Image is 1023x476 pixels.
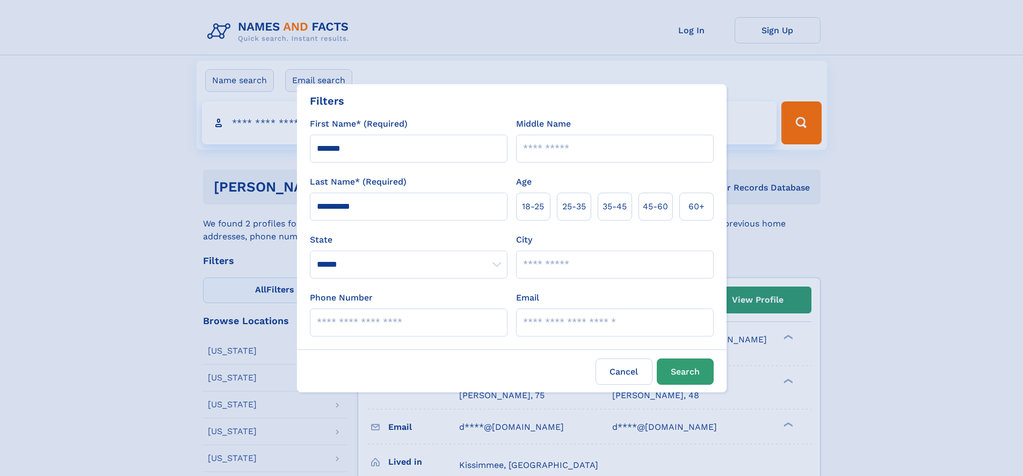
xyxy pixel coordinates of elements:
[596,358,652,385] label: Cancel
[310,291,373,304] label: Phone Number
[657,358,714,385] button: Search
[310,175,407,188] label: Last Name* (Required)
[643,200,668,213] span: 45‑60
[310,233,507,246] label: State
[310,118,408,130] label: First Name* (Required)
[516,233,532,246] label: City
[516,291,539,304] label: Email
[310,93,344,109] div: Filters
[562,200,586,213] span: 25‑35
[522,200,544,213] span: 18‑25
[516,175,532,188] label: Age
[688,200,705,213] span: 60+
[603,200,627,213] span: 35‑45
[516,118,571,130] label: Middle Name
